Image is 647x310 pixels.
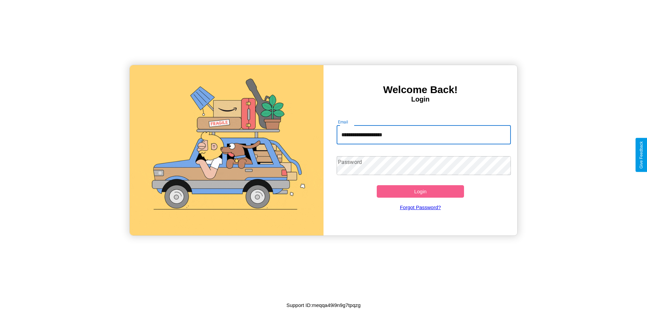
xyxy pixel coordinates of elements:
p: Support ID: meqqa49i9n9g7tpqzg [286,301,361,310]
h4: Login [323,95,517,103]
div: Give Feedback [639,141,644,169]
button: Login [377,185,464,198]
h3: Welcome Back! [323,84,517,95]
img: gif [130,65,323,235]
a: Forgot Password? [333,198,508,217]
label: Email [338,119,348,125]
